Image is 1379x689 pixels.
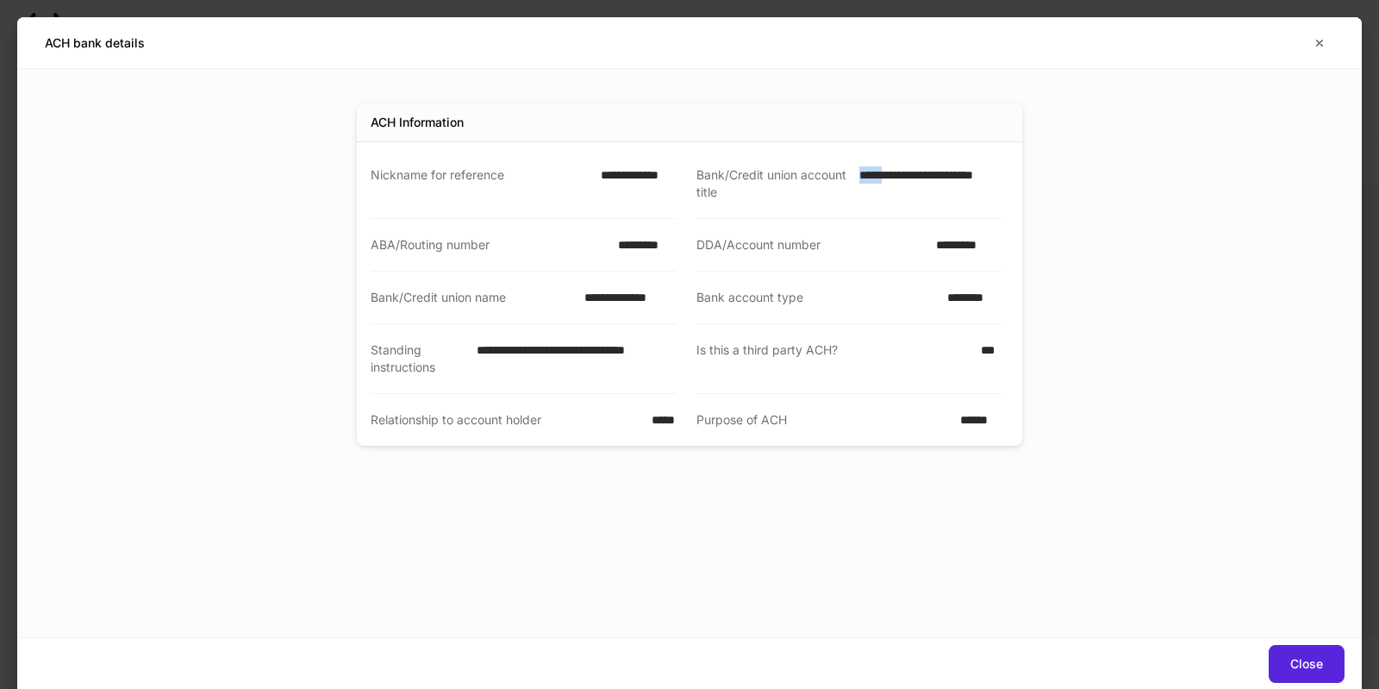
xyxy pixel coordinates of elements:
[1290,658,1323,670] div: Close
[696,341,970,376] div: Is this a third party ACH?
[371,114,464,131] div: ACH Information
[1269,645,1345,683] button: Close
[371,411,641,429] div: Relationship to account holder
[696,166,849,201] div: Bank/Credit union account title
[696,289,937,306] div: Bank account type
[696,411,950,429] div: Purpose of ACH
[371,166,590,201] div: Nickname for reference
[371,236,608,254] div: ABA/Routing number
[371,341,466,376] div: Standing instructions
[371,289,574,306] div: Bank/Credit union name
[45,34,145,52] h5: ACH bank details
[696,236,926,254] div: DDA/Account number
